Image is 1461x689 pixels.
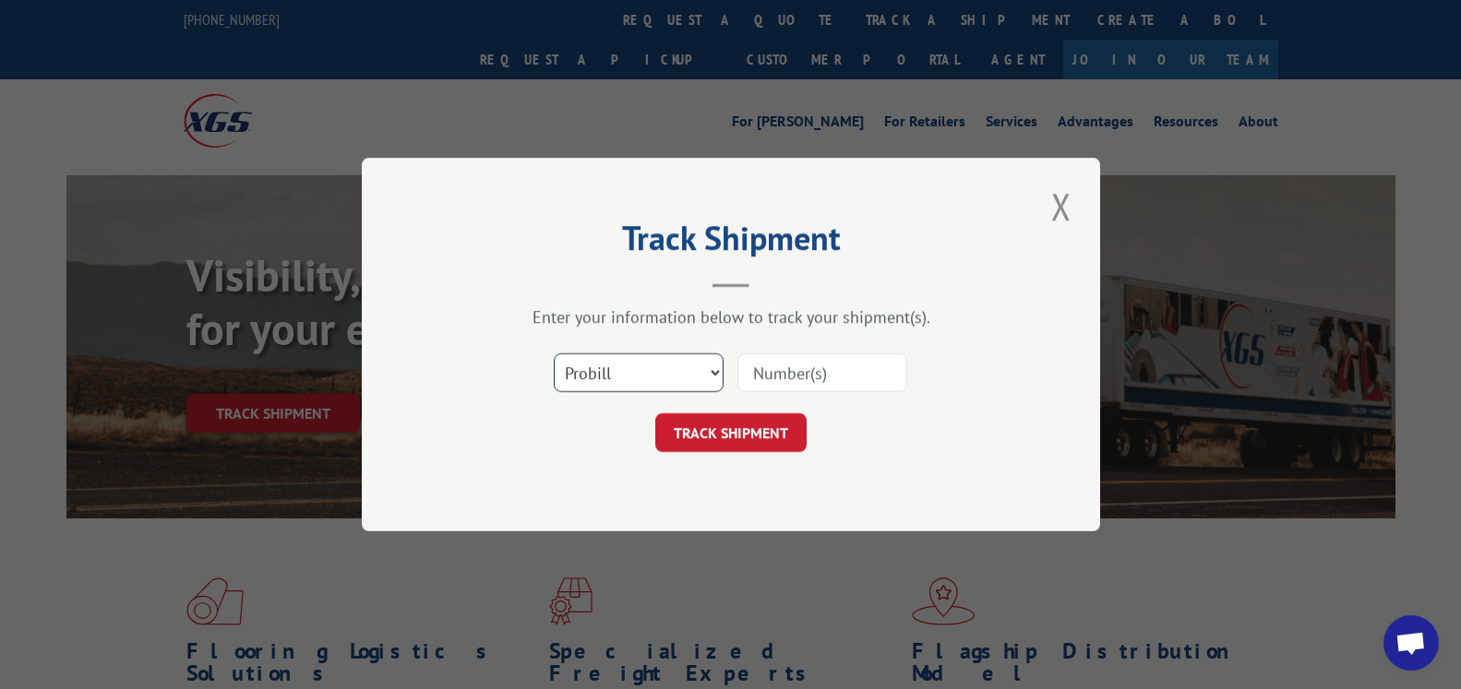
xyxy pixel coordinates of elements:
[454,306,1008,327] div: Enter your information below to track your shipment(s).
[737,353,907,392] input: Number(s)
[454,225,1008,260] h2: Track Shipment
[655,413,807,452] button: TRACK SHIPMENT
[1046,181,1077,232] button: Close modal
[1383,615,1439,671] a: Open chat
